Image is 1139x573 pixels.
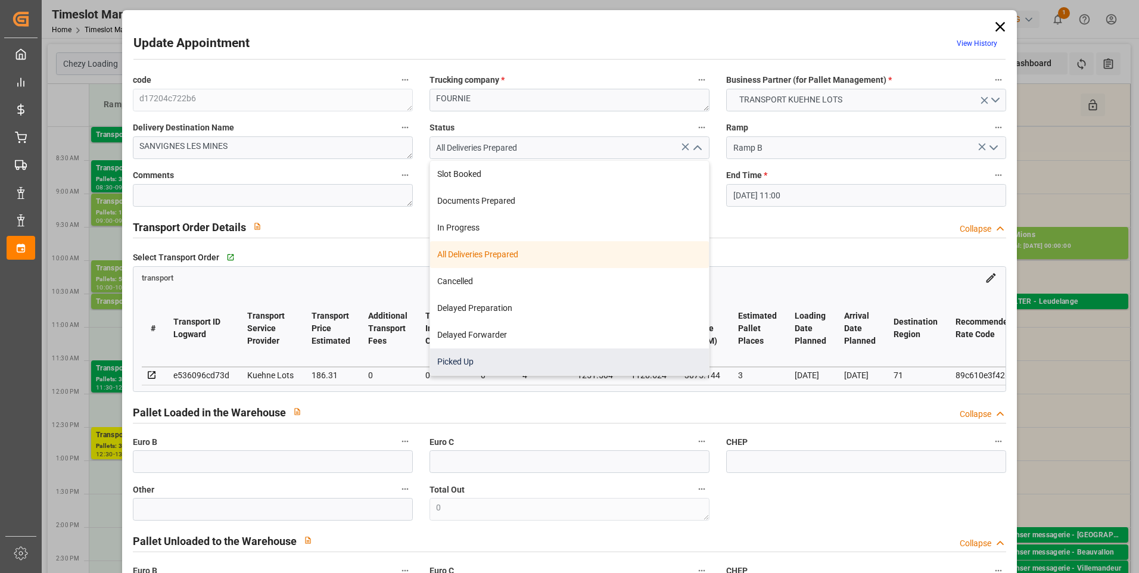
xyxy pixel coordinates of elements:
[368,368,407,382] div: 0
[133,169,174,182] span: Comments
[694,481,709,497] button: Total Out
[430,241,709,268] div: All Deliveries Prepared
[430,322,709,348] div: Delayed Forwarder
[133,219,246,235] h2: Transport Order Details
[991,434,1006,449] button: CHEP
[894,368,938,382] div: 71
[397,167,413,183] button: Comments
[726,74,892,86] span: Business Partner (for Pallet Management)
[795,368,826,382] div: [DATE]
[738,368,777,382] div: 3
[238,290,303,367] th: Transport Service Provider
[726,436,748,449] span: CHEP
[397,72,413,88] button: code
[247,368,294,382] div: Kuehne Lots
[397,434,413,449] button: Euro B
[303,290,359,367] th: Transport Price Estimated
[133,533,297,549] h2: Pallet Unloaded to the Warehouse
[984,139,1002,157] button: open menu
[430,295,709,322] div: Delayed Preparation
[726,136,1006,159] input: Type to search/select
[133,251,219,264] span: Select Transport Order
[425,368,463,382] div: 0
[991,72,1006,88] button: Business Partner (for Pallet Management) *
[397,481,413,497] button: Other
[133,136,413,159] textarea: SANVIGNES LES MINES
[786,290,835,367] th: Loading Date Planned
[430,122,455,134] span: Status
[430,484,465,496] span: Total Out
[947,290,1022,367] th: Recommended Rate Code
[133,436,157,449] span: Euro B
[694,434,709,449] button: Euro C
[960,537,991,550] div: Collapse
[430,161,709,188] div: Slot Booked
[359,290,416,367] th: Additional Transport Fees
[885,290,947,367] th: Destination Region
[430,214,709,241] div: In Progress
[844,368,876,382] div: [DATE]
[991,167,1006,183] button: End Time *
[133,89,413,111] textarea: d17204c722b6
[133,74,151,86] span: code
[430,268,709,295] div: Cancelled
[726,184,1006,207] input: DD-MM-YYYY HH:MM
[430,74,505,86] span: Trucking company
[142,290,164,367] th: #
[133,484,154,496] span: Other
[397,120,413,135] button: Delivery Destination Name
[733,94,848,106] span: TRANSPORT KUEHNE LOTS
[133,34,250,53] h2: Update Appointment
[430,498,709,521] textarea: 0
[960,408,991,421] div: Collapse
[416,290,472,367] th: Total Insurance Cost
[430,136,709,159] input: Type to search/select
[246,215,269,238] button: View description
[164,290,238,367] th: Transport ID Logward
[142,272,173,282] a: transport
[956,368,1013,382] div: 89c610e3f426
[142,273,173,282] span: transport
[430,348,709,375] div: Picked Up
[729,290,786,367] th: Estimated Pallet Places
[687,139,705,157] button: close menu
[726,169,767,182] span: End Time
[286,400,309,423] button: View description
[960,223,991,235] div: Collapse
[173,368,229,382] div: e536096cd73d
[726,122,748,134] span: Ramp
[133,122,234,134] span: Delivery Destination Name
[430,188,709,214] div: Documents Prepared
[835,290,885,367] th: Arrival Date Planned
[430,89,709,111] textarea: FOURNIE
[694,120,709,135] button: Status
[312,368,350,382] div: 186.31
[726,89,1006,111] button: open menu
[133,404,286,421] h2: Pallet Loaded in the Warehouse
[957,39,997,48] a: View History
[430,436,454,449] span: Euro C
[991,120,1006,135] button: Ramp
[297,529,319,552] button: View description
[694,72,709,88] button: Trucking company *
